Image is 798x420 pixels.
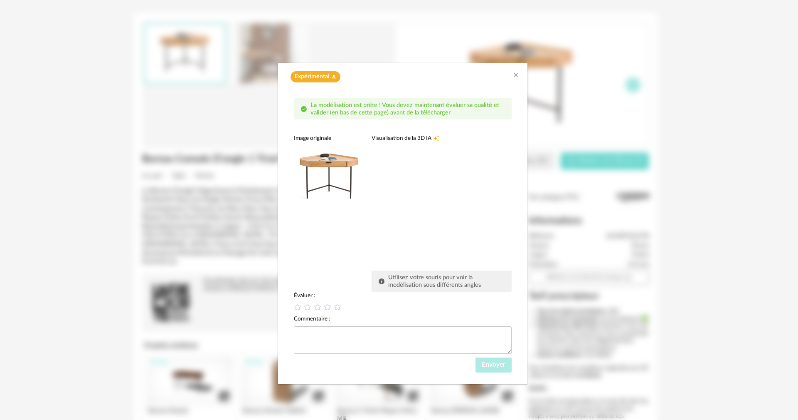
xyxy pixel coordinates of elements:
span: Flask icon [331,73,336,81]
span: La modélisation est prête ! Vous devez maintenant évaluer sa qualité et valider (en bas de cette ... [310,102,499,116]
div: Commentaire : [294,315,512,323]
button: Close [512,71,519,80]
div: dialog [278,63,527,384]
span: Utilisez votre souris pour voir la modélisation sous différents angles [388,274,481,288]
img: neutral background [294,142,364,212]
span: Expérimental [295,73,329,81]
span: Envoyer [482,361,505,368]
span: Visualisation de la 3D IA [372,134,431,142]
span: Creation icon [433,134,439,142]
div: Image originale [294,134,364,142]
button: Envoyer [475,358,512,373]
div: Évaluer : [294,292,512,299]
